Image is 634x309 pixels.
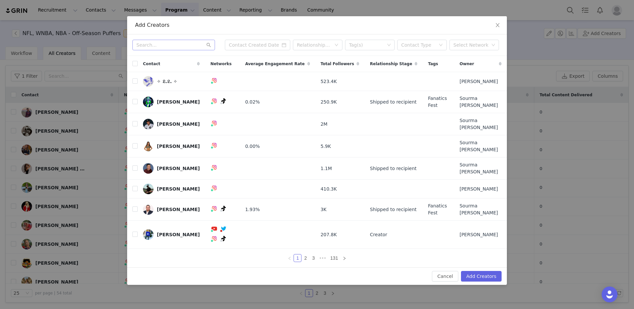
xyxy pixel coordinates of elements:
li: Next Page [340,254,348,262]
div: Tag(s) [349,42,385,48]
a: ✧ 𝔏.𝔏. ✧ [143,76,200,87]
span: 410.3K [321,186,337,193]
span: Contact [143,61,160,67]
span: Sourma [PERSON_NAME] [460,202,502,216]
span: 5.9K [321,143,331,150]
img: 692ccf2c-d5fd-408a-98b6-69b21b7eab2b.jpg [143,184,154,194]
span: Tags [428,61,438,67]
span: 1.1M [321,165,332,172]
span: 1.93% [245,206,260,213]
span: 0.02% [245,99,260,106]
div: [PERSON_NAME] [157,99,200,105]
img: a0651d5e-fc66-4eb1-8ba1-17ad86649c46.jpg [143,163,154,174]
i: icon: close [495,22,500,28]
img: 9e06232e-76d3-4d43-b4ec-6ee7b8ab4b28--s.jpg [143,97,154,107]
div: Select Network [453,42,489,48]
div: Contact Type [401,42,436,48]
a: [PERSON_NAME] [143,97,200,107]
img: f933c23a-2ef5-4461-9327-ff61c4c919b0--s.jpg [143,76,154,87]
div: [PERSON_NAME] [157,121,200,127]
li: 3 [309,254,317,262]
span: Owner [460,61,474,67]
img: instagram.svg [212,236,217,241]
span: 2M [321,121,328,128]
span: Sourma [PERSON_NAME] [460,139,502,153]
a: [PERSON_NAME] [143,119,200,129]
span: Fanatics Fest [428,202,449,216]
img: 85fcc315-2d75-4977-ad5e-6716bc5bf784.jpg [143,229,154,240]
img: instagram.svg [212,185,217,191]
span: Sourma [PERSON_NAME] [460,95,502,109]
div: Add Creators [135,22,499,29]
span: Average Engagement Rate [245,61,304,67]
img: instagram.svg [212,165,217,170]
li: 1 [294,254,301,262]
input: Search... [132,40,215,50]
div: [PERSON_NAME] [157,207,200,212]
a: [PERSON_NAME] [143,229,200,240]
span: [PERSON_NAME] [460,186,498,193]
div: [PERSON_NAME] [157,166,200,171]
img: instagram.svg [212,78,217,83]
span: [PERSON_NAME] [460,231,498,238]
span: Shipped to recipient [370,99,416,106]
li: 131 [328,254,340,262]
div: [PERSON_NAME] [157,232,200,237]
a: [PERSON_NAME] [143,184,200,194]
li: 2 [301,254,309,262]
div: [PERSON_NAME] [157,186,200,192]
span: [PERSON_NAME] [460,78,498,85]
span: Shipped to recipient [370,206,416,213]
li: Next 3 Pages [317,254,328,262]
div: ✧ 𝔏.𝔏. ✧ [157,79,177,84]
a: 131 [328,254,340,262]
span: 0.00% [245,143,260,150]
span: Relationship Stage [370,61,412,67]
button: Add Creators [461,271,502,282]
i: icon: search [206,43,211,47]
a: 1 [294,254,301,262]
li: Previous Page [286,254,294,262]
img: ed9e1e59-582b-4cce-937d-1ba546da879f--s.jpg [143,119,154,129]
img: instagram.svg [212,120,217,126]
img: instagram.svg [212,143,217,148]
span: Sourma [PERSON_NAME] [460,161,502,175]
span: 3K [321,206,327,213]
button: Cancel [432,271,458,282]
button: Close [488,16,507,35]
span: Networks [210,61,231,67]
div: Open Intercom Messenger [602,287,617,302]
span: Total Followers [321,61,354,67]
span: Fanatics Fest [428,95,449,109]
img: instagram.svg [212,206,217,211]
span: ••• [317,254,328,262]
span: 250.9K [321,99,337,106]
div: [PERSON_NAME] [157,144,200,149]
i: icon: down [439,43,443,48]
a: 2 [302,254,309,262]
img: 2d9375fb-b79d-4c32-9f23-fc3e293e4d5e.jpg [143,141,154,152]
span: 523.4K [321,78,337,85]
i: icon: calendar [282,43,286,47]
input: Contact Created Date [225,40,290,50]
span: Sourma [PERSON_NAME] [460,117,502,131]
img: instagram.svg [212,98,217,104]
i: icon: right [342,256,346,260]
i: icon: down [387,43,391,48]
a: 3 [310,254,317,262]
div: Relationship Stage [297,42,331,48]
i: icon: left [288,256,292,260]
span: Shipped to recipient [370,165,416,172]
i: icon: down [335,43,338,48]
a: [PERSON_NAME] [143,141,200,152]
a: [PERSON_NAME] [143,163,200,174]
i: icon: down [491,43,495,48]
span: Creator [370,231,387,238]
span: 207.8K [321,231,337,238]
a: [PERSON_NAME] [143,204,200,215]
img: 2e3a62b7-a803-4c9c-a2d9-19dec553a68c.jpg [143,204,154,215]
